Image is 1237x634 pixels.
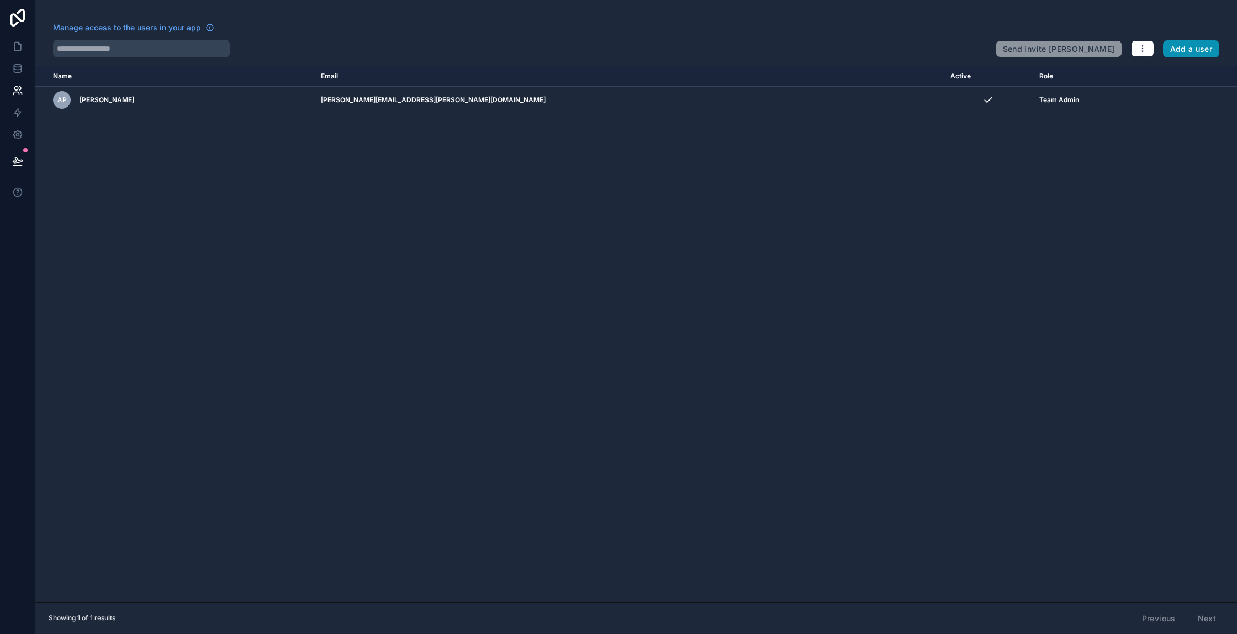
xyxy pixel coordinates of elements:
[80,96,134,104] span: [PERSON_NAME]
[1163,40,1220,58] button: Add a user
[53,22,201,33] span: Manage access to the users in your app
[1033,66,1173,87] th: Role
[35,66,314,87] th: Name
[314,66,944,87] th: Email
[944,66,1033,87] th: Active
[1039,96,1079,104] span: Team Admin
[49,614,115,622] span: Showing 1 of 1 results
[35,66,1237,602] div: scrollable content
[53,22,214,33] a: Manage access to the users in your app
[314,87,944,114] td: [PERSON_NAME][EMAIL_ADDRESS][PERSON_NAME][DOMAIN_NAME]
[57,96,67,104] span: AP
